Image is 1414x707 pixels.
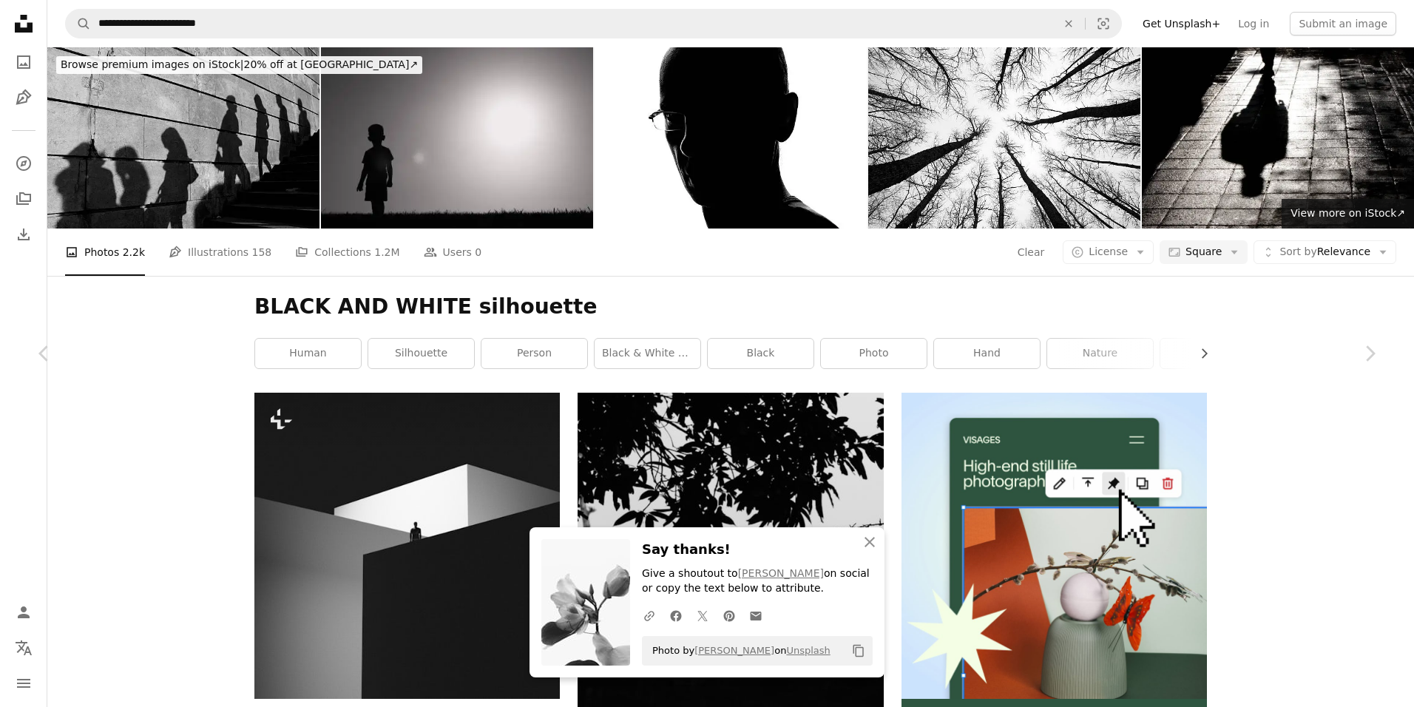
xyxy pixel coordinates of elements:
[9,220,38,249] a: Download History
[374,244,399,260] span: 1.2M
[595,339,700,368] a: black & white silhouette
[868,47,1140,229] img: Aspen Trees in Winter
[821,339,927,368] a: photo
[901,393,1207,698] img: file-1723602894256-972c108553a7image
[1089,246,1128,257] span: License
[47,47,431,83] a: Browse premium images on iStock|20% off at [GEOGRAPHIC_DATA]↗
[1185,245,1222,260] span: Square
[9,184,38,214] a: Collections
[65,9,1122,38] form: Find visuals sitewide
[645,639,831,663] span: Photo by on
[738,567,824,579] a: [PERSON_NAME]
[934,339,1040,368] a: hand
[1290,207,1405,219] span: View more on iStock ↗
[1086,10,1121,38] button: Visual search
[321,47,593,229] img: Silhouette of small child walking in a field.
[424,229,482,276] a: Users 0
[254,538,560,552] a: a person standing at the top of a tall building
[1279,245,1370,260] span: Relevance
[475,244,481,260] span: 0
[9,47,38,77] a: Photos
[1254,240,1396,264] button: Sort byRelevance
[61,58,243,70] span: Browse premium images on iStock |
[1047,339,1153,368] a: nature
[1160,339,1266,368] a: outdoor
[786,645,830,656] a: Unsplash
[295,229,399,276] a: Collections 1.2M
[66,10,91,38] button: Search Unsplash
[708,339,813,368] a: black
[1052,10,1085,38] button: Clear
[663,601,689,630] a: Share on Facebook
[689,601,716,630] a: Share on Twitter
[9,633,38,663] button: Language
[9,149,38,178] a: Explore
[255,339,361,368] a: human
[1282,199,1414,229] a: View more on iStock↗
[595,47,867,229] img: Head and Shoulders Man's Silhouette
[1325,283,1414,424] a: Next
[1279,246,1316,257] span: Sort by
[1191,339,1207,368] button: scroll list to the right
[1160,240,1248,264] button: Square
[169,229,271,276] a: Illustrations 158
[642,539,873,561] h3: Say thanks!
[1063,240,1154,264] button: License
[846,638,871,663] button: Copy to clipboard
[368,339,474,368] a: silhouette
[716,601,742,630] a: Share on Pinterest
[642,566,873,596] p: Give a shoutout to on social or copy the text below to attribute.
[481,339,587,368] a: person
[1229,12,1278,35] a: Log in
[9,598,38,627] a: Log in / Sign up
[9,83,38,112] a: Illustrations
[9,669,38,698] button: Menu
[254,393,560,698] img: a person standing at the top of a tall building
[742,601,769,630] a: Share over email
[254,294,1207,320] h1: BLACK AND WHITE silhouette
[1290,12,1396,35] button: Submit an image
[1142,47,1414,229] img: One man alone in the dark shadow silhouette
[47,47,319,229] img: Anonymous
[61,58,418,70] span: 20% off at [GEOGRAPHIC_DATA] ↗
[1017,240,1046,264] button: Clear
[694,645,774,656] a: [PERSON_NAME]
[1134,12,1229,35] a: Get Unsplash+
[252,244,272,260] span: 158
